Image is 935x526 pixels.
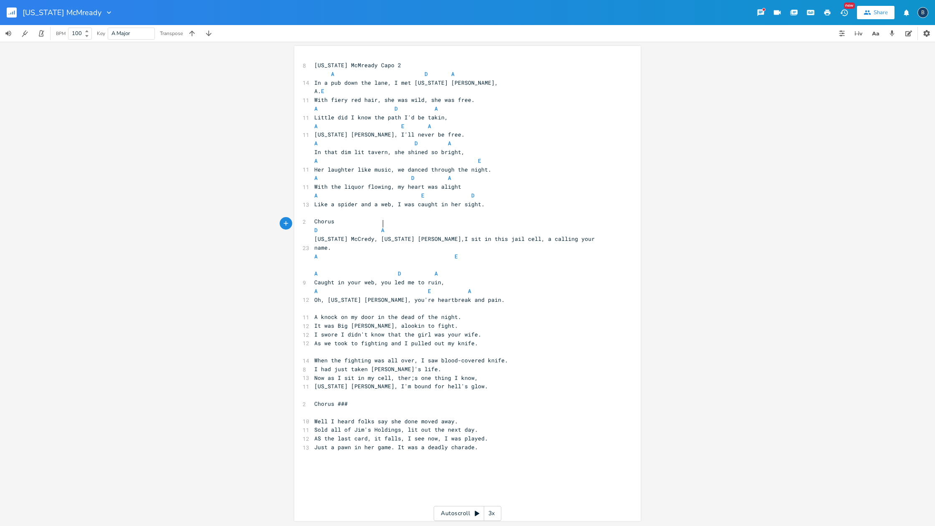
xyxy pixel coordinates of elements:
[314,435,488,442] span: AS the last card, it falls, I see now, I was played.
[314,278,445,286] span: Caught in your web, you led me to ruin,
[314,417,458,425] span: Well I heard folks say she done moved away.
[56,31,66,36] div: BPM
[314,114,448,121] span: Little did I know the path I'd be takin,
[314,200,485,208] span: Like a spider and a web, I was caught in her sight.
[97,31,105,36] div: Key
[314,443,478,451] span: Just a pawn in her game. It was a deadly charade.
[314,96,475,104] span: With fiery red hair, she was wild, she was free.
[314,339,478,347] span: As we took to fighting and I pulled out my knife.
[314,157,318,164] span: A
[428,287,431,295] span: E
[435,105,438,112] span: A
[314,122,318,130] span: A
[844,3,855,9] div: New
[314,79,498,86] span: In a pub down the lane, I met [US_STATE] [PERSON_NAME],
[411,174,414,182] span: D
[111,30,130,37] span: A Major
[398,270,401,277] span: D
[836,5,852,20] button: New
[874,9,888,16] div: Share
[434,506,501,521] div: Autoscroll
[394,105,398,112] span: D
[468,287,471,295] span: A
[314,382,488,390] span: [US_STATE] [PERSON_NAME], I'm bound for hell's glow.
[314,226,318,234] span: D
[314,287,318,295] span: A
[414,139,418,147] span: D
[917,7,928,18] div: boywells
[314,400,348,407] span: Chorus ###
[314,322,458,329] span: It was Big [PERSON_NAME], alookin to fight.
[435,270,438,277] span: A
[23,9,101,16] span: [US_STATE] McMready
[314,139,318,147] span: A
[448,139,451,147] span: A
[314,131,465,138] span: [US_STATE] [PERSON_NAME], I'll never be free.
[471,192,475,199] span: D
[321,87,324,95] span: E
[428,122,431,130] span: A
[314,365,441,373] span: I had just taken [PERSON_NAME]'s life.
[314,166,491,173] span: Her laughter like music, we danced through the night.
[421,192,425,199] span: E
[314,235,598,251] span: [US_STATE] McCredy, [US_STATE] [PERSON_NAME],I sit in this jail cell, a calling your name.
[314,374,478,382] span: Now as I sit in my cell, ther;s one thing I know,
[314,61,401,69] span: [US_STATE] McMready Capo 2
[448,174,451,182] span: A
[314,331,481,338] span: I swore I didn't know that the girl was your wife.
[425,70,428,78] span: D
[314,426,478,433] span: Sold all of Jim's Holdings, lit out the next day.
[917,3,928,22] button: B
[484,506,499,521] div: 3x
[314,148,465,156] span: In that dim lit tavern, she shined so bright,
[857,6,895,19] button: Share
[160,31,183,36] div: Transpose
[455,253,458,260] span: E
[478,157,481,164] span: E
[314,87,324,95] span: A.
[314,192,318,199] span: A
[314,174,318,182] span: A
[451,70,455,78] span: A
[314,183,461,190] span: With the liquor flowing, my heart was alight
[314,357,508,364] span: When the fighting was all over, I saw blood-covered knife.
[314,253,318,260] span: A
[314,313,461,321] span: A knock on my door in the dead of the night.
[331,70,334,78] span: A
[314,270,318,277] span: A
[381,226,384,234] span: A
[401,122,404,130] span: E
[314,296,505,303] span: Oh, [US_STATE] [PERSON_NAME], you're heartbreak and pain.
[314,105,318,112] span: A
[314,217,334,225] span: Chorus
